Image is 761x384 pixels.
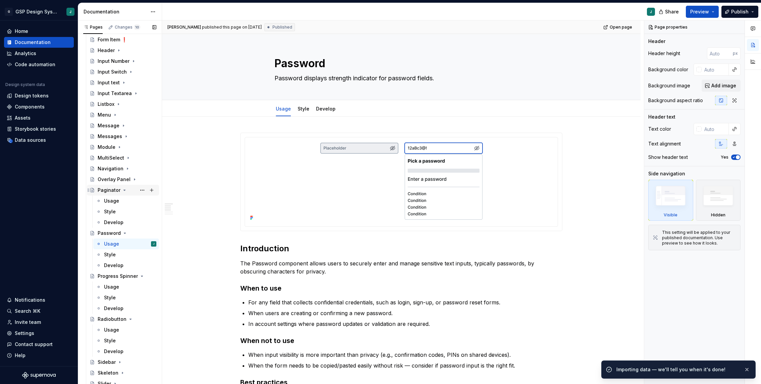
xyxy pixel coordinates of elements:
h3: When to use [240,284,562,293]
div: Form Item ❗️ [98,36,127,43]
div: Analytics [15,50,36,57]
div: Usage [104,327,119,333]
div: Style [295,101,312,116]
div: Settings [15,330,34,337]
a: Develop [316,106,336,112]
div: Header [648,38,665,45]
a: Header [87,45,159,56]
div: G [5,8,13,16]
div: Input text [98,79,120,86]
div: Documentation [15,39,51,46]
div: Hidden [696,180,741,221]
a: Progress Spinner [87,271,159,282]
span: Published [272,25,292,30]
div: Paginator [98,187,120,194]
div: Design tokens [15,92,49,99]
h2: Introduction [240,243,562,254]
div: Header [98,47,115,54]
a: Messages [87,131,159,142]
p: In account settings where password updates or validation are required. [248,320,562,328]
a: Skeleton [87,368,159,378]
p: The Password component allows users to securely enter and manage sensitive text inputs, typically... [240,259,562,275]
div: Search ⌘K [15,308,40,314]
a: Invite team [4,317,74,328]
div: Radiobutton [98,316,126,323]
div: Usage [104,198,119,204]
a: Style [93,292,159,303]
div: Background image [648,82,690,89]
div: Skeleton [98,370,118,376]
span: Share [665,8,679,15]
a: Overlay Panel [87,174,159,185]
span: Open page [610,25,632,30]
div: Notifications [15,297,45,303]
a: Develop [93,260,159,271]
span: 10 [134,25,140,30]
a: Components [4,101,74,112]
div: J [69,9,71,14]
div: Documentation [84,8,147,15]
div: Background aspect ratio [648,97,703,104]
div: Header height [648,50,680,57]
div: MultiSelect [98,155,124,161]
div: Style [104,208,116,215]
div: Home [15,28,28,35]
a: Analytics [4,48,74,59]
span: Preview [690,8,709,15]
label: Yes [721,155,728,160]
a: Module [87,142,159,153]
div: Develop [104,262,123,269]
a: Menu [87,110,159,120]
input: Auto [702,123,729,135]
a: Style [93,249,159,260]
a: Sidebar [87,357,159,368]
div: GSP Design System [15,8,58,15]
div: published this page on [DATE] [202,25,262,30]
a: Form Item ❗️ [87,34,159,45]
div: Listbox [98,101,114,108]
a: Input Number [87,56,159,67]
a: Develop [93,346,159,357]
a: Radiobutton [87,314,159,325]
a: Documentation [4,37,74,48]
a: Password [87,228,159,239]
div: Input Textarea [98,90,132,97]
div: Importing data — we'll tell you when it's done! [616,366,739,373]
p: When input visibility is more important than privacy (e.g., confirmation codes, PINs on shared de... [248,351,562,359]
a: Usage [93,196,159,206]
div: Menu [98,112,111,118]
p: When users are creating or confirming a new password. [248,309,562,317]
div: Develop [104,348,123,355]
div: Develop [313,101,338,116]
span: Publish [731,8,749,15]
button: Help [4,350,74,361]
button: Contact support [4,339,74,350]
div: J [650,9,652,14]
a: Usage [276,106,291,112]
a: Style [93,335,159,346]
p: For any field that collects confidential credentials, such as login, sign-up, or password reset f... [248,298,562,306]
div: Style [104,337,116,344]
a: UsageJ [93,239,159,249]
a: Data sources [4,135,74,145]
a: Style [93,206,159,217]
svg: Supernova Logo [22,372,56,379]
div: Sidebar [98,359,116,366]
div: Pages [83,25,103,30]
div: Assets [15,115,31,121]
button: GGSP Design SystemJ [1,4,77,19]
div: Input Switch [98,69,127,75]
a: Input Textarea [87,88,159,99]
button: Publish [721,6,758,18]
button: Add image [702,80,741,92]
div: Code automation [15,61,55,68]
div: Changes [115,25,140,30]
div: J [153,241,154,247]
a: Code automation [4,59,74,70]
div: Messages [98,133,122,140]
div: Visible [648,180,693,221]
div: Side navigation [648,170,685,177]
div: Input Number [98,58,130,65]
textarea: Password [273,55,527,72]
div: Usage [104,241,119,247]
